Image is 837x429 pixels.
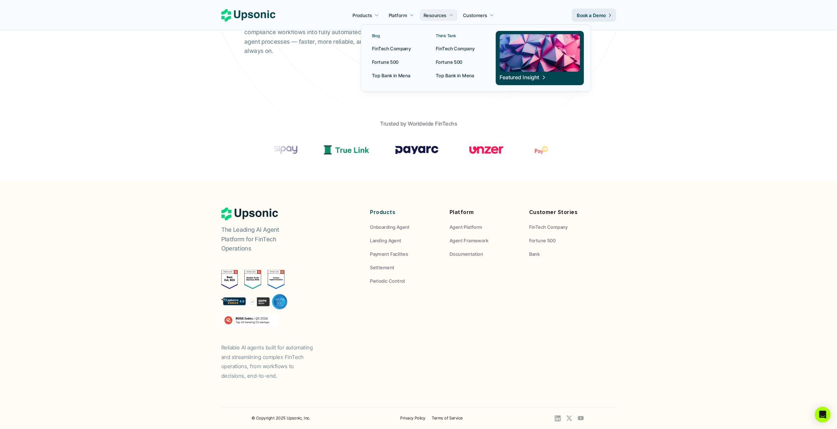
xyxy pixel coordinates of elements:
[432,69,487,81] a: Top Bank in Mena
[368,69,424,81] a: Top Bank in Mena
[450,250,519,257] a: Documentation
[529,224,568,230] p: FinTech Company
[370,237,440,244] a: Landing Agent
[424,12,447,19] p: Resources
[370,264,394,271] p: Settlement
[577,12,606,19] p: Book a Demo
[349,9,383,21] a: Products
[400,416,426,420] a: Privacy Policy
[432,56,487,68] a: Fortune 500
[370,264,440,271] a: Settlement
[500,74,546,81] span: Featured Insight
[432,42,487,54] a: FinTech Company
[221,343,320,381] p: Reliable AI agents built for automating and streamlining complex FinTech operations, from workflo...
[368,42,424,54] a: FinTech Company
[450,250,483,257] p: Documentation
[370,237,401,244] p: Landing Agent
[372,59,399,65] p: Fortune 500
[529,250,540,257] p: Bank
[370,277,405,284] p: Periodic Control
[372,72,410,79] p: Top Bank in Mena
[221,225,304,253] p: The Leading AI Agent Platform for FinTech Operations
[432,416,463,420] a: Terms of Service
[370,277,440,284] a: Periodic Control
[436,72,474,79] p: Top Bank in Mena
[372,45,411,52] p: FinTech Company
[380,119,457,129] p: Trusted by Worldwide FinTechs
[815,407,830,422] div: Open Intercom Messenger
[370,224,440,230] a: Onboarding Agent
[529,207,599,217] p: Customer Stories
[436,45,475,52] p: FinTech Company
[572,9,616,22] a: Book a Demo
[529,237,555,244] p: Fortune 500
[450,237,488,244] p: Agent Framework
[388,12,407,19] p: Platform
[370,250,408,257] p: Payment Facilites
[463,12,487,19] p: Customers
[370,207,440,217] p: Products
[370,224,410,230] p: Onboarding Agent
[244,18,368,56] h2: Turn repetitive onboarding, payments, and compliance workflows into fully automated AI agent proc...
[496,31,584,85] a: Featured Insight
[500,74,539,81] p: Featured Insight
[450,207,519,217] p: Platform
[372,34,380,38] p: Blog
[450,224,482,230] p: Agent Platform
[370,250,440,257] a: Payment Facilites
[436,59,462,65] p: Fortune 500
[252,416,310,420] a: © Copyright 2025 Upsonic, Inc.
[353,12,372,19] p: Products
[436,34,456,38] p: Think Tank
[368,56,424,68] a: Fortune 500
